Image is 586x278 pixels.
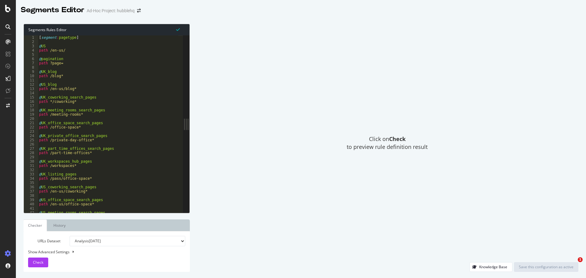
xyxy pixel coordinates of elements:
[24,91,38,95] div: 14
[347,135,428,151] span: Click on to preview rule definition result
[469,264,512,269] a: Knowledge Base
[24,181,38,185] div: 35
[514,262,578,272] button: Save this configuration as active
[24,219,47,231] a: Checker
[24,61,38,65] div: 7
[24,104,38,108] div: 17
[24,138,38,142] div: 25
[24,236,65,246] label: URLs Dataset
[24,155,38,159] div: 29
[24,24,190,35] div: Segments Rules Editor
[24,151,38,155] div: 28
[24,202,38,206] div: 40
[479,264,507,269] div: Knowledge Base
[24,189,38,193] div: 37
[24,121,38,125] div: 21
[21,5,84,15] div: Segments Editor
[24,211,38,215] div: 42
[24,78,38,82] div: 11
[24,142,38,146] div: 26
[24,95,38,99] div: 15
[28,258,48,267] button: Check
[176,27,180,32] span: Syntax is valid
[24,112,38,117] div: 19
[49,219,71,231] a: History
[24,74,38,78] div: 10
[24,108,38,112] div: 18
[24,164,38,168] div: 31
[24,198,38,202] div: 39
[24,87,38,91] div: 13
[24,57,38,61] div: 6
[24,206,38,211] div: 41
[389,135,406,143] strong: Check
[24,52,38,57] div: 5
[24,185,38,189] div: 36
[469,262,512,272] button: Knowledge Base
[24,249,181,255] div: Show Advanced Settings
[24,146,38,151] div: 27
[24,134,38,138] div: 24
[24,129,38,134] div: 23
[24,159,38,164] div: 30
[24,40,38,44] div: 2
[578,257,583,262] span: 1
[24,82,38,87] div: 12
[24,117,38,121] div: 20
[24,99,38,104] div: 16
[137,9,141,13] div: arrow-right-arrow-left
[24,125,38,129] div: 22
[24,70,38,74] div: 9
[24,65,38,70] div: 8
[24,35,38,40] div: 1
[24,193,38,198] div: 38
[24,176,38,181] div: 34
[87,8,135,14] div: Ad-Hoc Project: hubblehq
[24,44,38,48] div: 3
[33,260,43,265] span: Check
[565,257,580,272] iframe: Intercom live chat
[24,48,38,52] div: 4
[24,172,38,176] div: 33
[519,264,573,269] div: Save this configuration as active
[24,168,38,172] div: 32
